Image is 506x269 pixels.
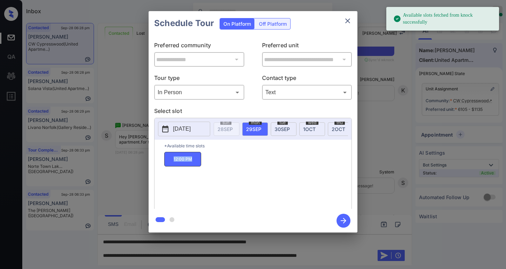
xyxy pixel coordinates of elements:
[255,18,290,29] div: Off Platform
[154,107,352,118] p: Select slot
[158,122,210,136] button: [DATE]
[264,87,350,98] div: Text
[262,41,352,52] p: Preferred unit
[154,74,244,85] p: Tour type
[164,152,201,166] p: 12:00 PM
[306,121,318,125] span: wed
[332,212,355,230] button: btn-next
[220,18,254,29] div: On Platform
[275,126,290,132] span: 30 SEP
[277,121,288,125] span: tue
[242,122,268,136] div: date-select
[154,41,244,52] p: Preferred community
[393,9,493,28] div: Available slots fetched from knock successfully
[334,121,345,125] span: thu
[149,11,220,35] h2: Schedule Tour
[332,126,345,132] span: 2 OCT
[156,87,243,98] div: In Person
[299,122,325,136] div: date-select
[173,125,191,133] p: [DATE]
[164,140,351,152] p: *Available time slots
[303,126,316,132] span: 1 OCT
[249,121,262,125] span: mon
[246,126,261,132] span: 29 SEP
[341,14,355,28] button: close
[328,122,354,136] div: date-select
[262,74,352,85] p: Contact type
[271,122,297,136] div: date-select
